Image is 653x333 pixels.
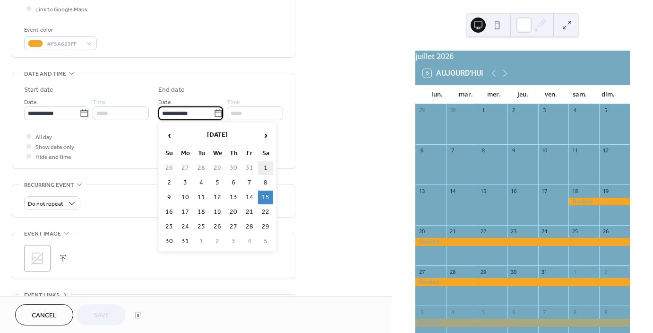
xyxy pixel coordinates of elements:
[258,220,273,234] td: 29
[541,268,548,275] div: 31
[418,268,425,275] div: 27
[480,147,487,154] div: 8
[242,235,257,248] td: 4
[480,187,487,194] div: 15
[194,147,209,160] th: Tu
[602,187,609,194] div: 19
[571,268,578,275] div: 1
[210,205,225,219] td: 19
[449,107,456,114] div: 30
[418,107,425,114] div: 29
[258,235,273,248] td: 5
[226,220,241,234] td: 27
[194,220,209,234] td: 25
[226,205,241,219] td: 20
[420,67,487,80] button: 5Aujourd'hui
[194,176,209,190] td: 4
[449,308,456,315] div: 4
[602,107,609,114] div: 5
[602,228,609,235] div: 26
[449,228,456,235] div: 21
[415,51,630,62] div: juillet 2026
[24,229,61,239] span: Event image
[178,161,193,175] td: 27
[451,85,480,104] div: mar.
[423,85,451,104] div: lun.
[35,142,74,152] span: Show date only
[510,308,517,315] div: 6
[47,39,82,49] span: #F5A623FF
[24,180,74,190] span: Recurring event
[480,107,487,114] div: 1
[226,235,241,248] td: 3
[594,85,622,104] div: dim.
[194,191,209,204] td: 11
[242,191,257,204] td: 14
[178,235,193,248] td: 31
[178,205,193,219] td: 17
[158,85,185,95] div: End date
[226,161,241,175] td: 30
[258,161,273,175] td: 1
[510,268,517,275] div: 30
[227,97,240,107] span: Time
[510,187,517,194] div: 16
[258,126,273,145] span: ›
[541,308,548,315] div: 7
[162,220,177,234] td: 23
[15,304,73,325] button: Cancel
[480,308,487,315] div: 5
[258,191,273,204] td: 15
[178,191,193,204] td: 10
[541,187,548,194] div: 17
[537,85,565,104] div: ven.
[226,191,241,204] td: 13
[242,147,257,160] th: Fr
[24,97,37,107] span: Date
[418,308,425,315] div: 3
[210,220,225,234] td: 26
[415,278,630,286] div: Booked
[415,238,630,246] div: Booked
[210,147,225,160] th: We
[162,205,177,219] td: 16
[178,147,193,160] th: Mo
[32,311,57,321] span: Cancel
[510,147,517,154] div: 9
[210,235,225,248] td: 2
[210,191,225,204] td: 12
[35,152,71,162] span: Hide end time
[418,147,425,154] div: 6
[449,268,456,275] div: 28
[24,290,60,300] span: Event links
[571,308,578,315] div: 8
[480,268,487,275] div: 29
[480,228,487,235] div: 22
[226,147,241,160] th: Th
[28,199,63,210] span: Do not repeat
[162,161,177,175] td: 26
[162,235,177,248] td: 30
[418,187,425,194] div: 13
[24,245,51,272] div: ;
[541,147,548,154] div: 10
[210,161,225,175] td: 29
[162,126,176,145] span: ‹
[162,147,177,160] th: Su
[602,147,609,154] div: 12
[510,107,517,114] div: 2
[242,176,257,190] td: 7
[449,187,456,194] div: 14
[178,220,193,234] td: 24
[194,205,209,219] td: 18
[571,107,578,114] div: 4
[258,176,273,190] td: 8
[602,308,609,315] div: 9
[24,69,66,79] span: Date and time
[565,85,593,104] div: sam.
[571,228,578,235] div: 25
[178,176,193,190] td: 3
[571,187,578,194] div: 18
[226,176,241,190] td: 6
[178,125,257,146] th: [DATE]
